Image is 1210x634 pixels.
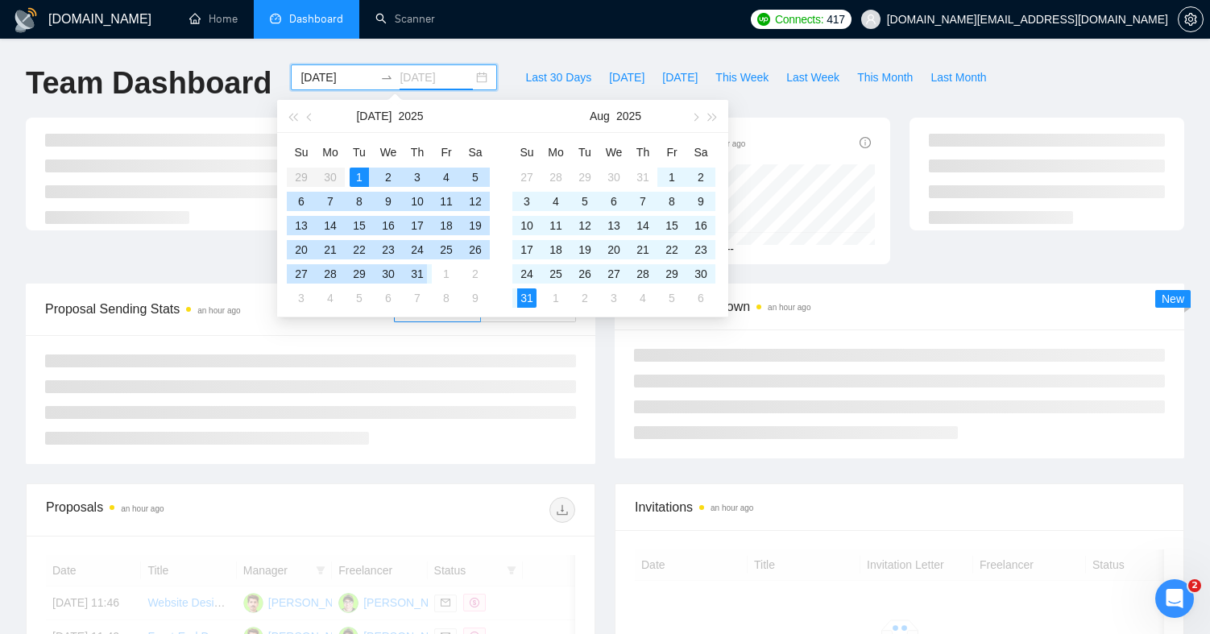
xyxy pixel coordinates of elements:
td: 2025-08-08 [657,189,686,213]
td: 2025-07-08 [345,189,374,213]
button: 2025 [616,100,641,132]
td: 2025-08-22 [657,238,686,262]
div: 8 [437,288,456,308]
div: 10 [408,192,427,211]
span: 2 [1188,579,1201,592]
div: 18 [437,216,456,235]
td: 2025-07-30 [599,165,628,189]
div: 15 [350,216,369,235]
td: 2025-07-06 [287,189,316,213]
td: 2025-07-04 [432,165,461,189]
td: 2025-07-28 [316,262,345,286]
div: 16 [379,216,398,235]
td: 2025-08-03 [512,189,541,213]
th: Fr [432,139,461,165]
td: 2025-07-20 [287,238,316,262]
a: searchScanner [375,12,435,26]
th: Fr [657,139,686,165]
td: 2025-08-06 [599,189,628,213]
div: 4 [546,192,566,211]
h1: Team Dashboard [26,64,271,102]
span: Connects: [775,10,823,28]
span: 417 [827,10,844,28]
div: 3 [517,192,537,211]
td: 2025-08-27 [599,262,628,286]
td: 2025-07-23 [374,238,403,262]
div: 31 [517,288,537,308]
img: upwork-logo.png [757,13,770,26]
td: 2025-08-20 [599,238,628,262]
span: [DATE] [609,68,644,86]
td: 2025-08-04 [316,286,345,310]
div: 4 [633,288,653,308]
div: 9 [466,288,485,308]
div: 7 [633,192,653,211]
td: 2025-09-02 [570,286,599,310]
td: 2025-07-28 [541,165,570,189]
td: 2025-08-15 [657,213,686,238]
th: Th [403,139,432,165]
td: 2025-08-18 [541,238,570,262]
div: 5 [662,288,682,308]
button: [DATE] [600,64,653,90]
span: to [380,71,393,84]
div: 2 [379,168,398,187]
div: 19 [575,240,595,259]
span: Last Month [930,68,986,86]
td: 2025-07-30 [374,262,403,286]
div: 6 [292,192,311,211]
div: 12 [575,216,595,235]
div: 25 [546,264,566,284]
th: Mo [541,139,570,165]
div: 26 [466,240,485,259]
div: 27 [292,264,311,284]
span: Scanner Breakdown [634,296,1165,317]
button: Last Week [777,64,848,90]
div: 11 [546,216,566,235]
span: [DATE] [662,68,698,86]
th: Tu [570,139,599,165]
div: 2 [575,288,595,308]
input: End date [400,68,473,86]
th: Su [512,139,541,165]
td: 2025-08-12 [570,213,599,238]
div: 26 [575,264,595,284]
input: Start date [300,68,374,86]
time: an hour ago [711,503,753,512]
a: homeHome [189,12,238,26]
div: 29 [662,264,682,284]
div: 22 [662,240,682,259]
td: 2025-07-17 [403,213,432,238]
th: Sa [461,139,490,165]
div: 1 [662,168,682,187]
span: Last 30 Days [525,68,591,86]
td: 2025-08-25 [541,262,570,286]
div: 1 [546,288,566,308]
div: 6 [379,288,398,308]
span: This Month [857,68,913,86]
div: 3 [408,168,427,187]
td: 2025-07-12 [461,189,490,213]
td: 2025-08-04 [541,189,570,213]
td: 2025-08-13 [599,213,628,238]
button: Last Month [922,64,995,90]
div: 16 [691,216,711,235]
div: 10 [517,216,537,235]
div: 12 [466,192,485,211]
td: 2025-08-14 [628,213,657,238]
div: 23 [379,240,398,259]
span: user [865,14,876,25]
td: 2025-07-01 [345,165,374,189]
div: 5 [466,168,485,187]
td: 2025-08-01 [657,165,686,189]
span: Last Week [786,68,839,86]
td: 2025-08-07 [628,189,657,213]
div: 27 [517,168,537,187]
button: Aug [590,100,610,132]
th: Mo [316,139,345,165]
td: 2025-09-03 [599,286,628,310]
td: 2025-07-18 [432,213,461,238]
iframe: Intercom live chat [1155,579,1194,618]
td: 2025-07-25 [432,238,461,262]
div: 28 [321,264,340,284]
